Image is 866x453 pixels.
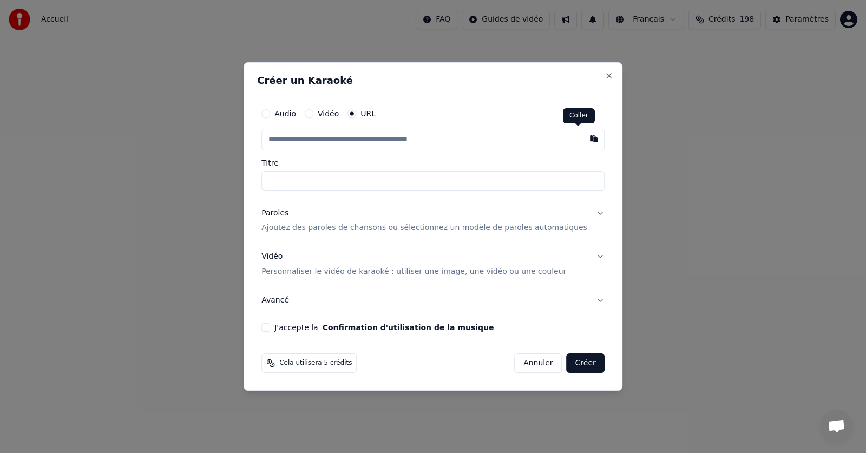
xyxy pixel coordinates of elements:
[360,110,376,117] label: URL
[261,252,566,278] div: Vidéo
[261,223,587,234] p: Ajoutez des paroles de chansons ou sélectionnez un modèle de paroles automatiques
[323,324,494,331] button: J'accepte la
[261,199,605,242] button: ParolesAjoutez des paroles de chansons ou sélectionnez un modèle de paroles automatiques
[563,108,595,123] div: Coller
[567,353,605,373] button: Créer
[261,243,605,286] button: VidéoPersonnaliser le vidéo de karaoké : utiliser une image, une vidéo ou une couleur
[274,110,296,117] label: Audio
[279,359,352,367] span: Cela utilisera 5 crédits
[257,76,609,86] h2: Créer un Karaoké
[261,208,288,219] div: Paroles
[261,159,605,167] label: Titre
[274,324,494,331] label: J'accepte la
[261,286,605,314] button: Avancé
[261,266,566,277] p: Personnaliser le vidéo de karaoké : utiliser une image, une vidéo ou une couleur
[318,110,339,117] label: Vidéo
[514,353,562,373] button: Annuler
